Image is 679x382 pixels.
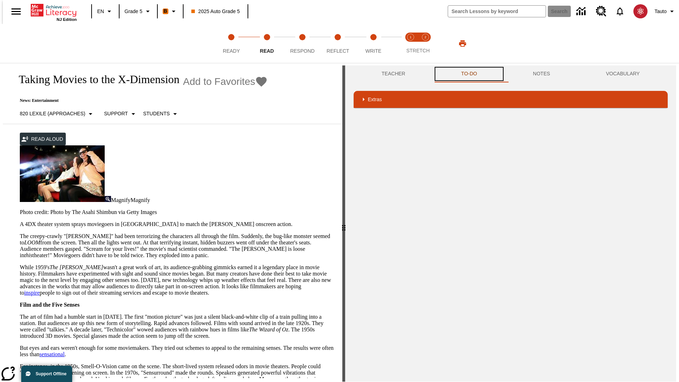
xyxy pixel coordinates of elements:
[629,2,652,21] button: Select a new avatar
[144,376,170,382] em: Earthquake
[211,24,252,63] button: Ready step 1 of 5
[611,2,629,21] a: Notifications
[160,5,181,18] button: Boost Class color is orange. Change class color
[11,73,180,86] h1: Taking Movies to the X-Dimension
[20,145,105,202] img: Panel in front of the seats sprays water mist to the happy audience at a 4DX-equipped theater.
[572,2,592,21] a: Data Center
[406,48,430,53] span: STRETCH
[94,5,117,18] button: Language: EN, Select a language
[24,239,40,245] em: LOOM
[20,345,334,358] p: But eyes and ears weren't enough for some moviemakers. They tried out schemes to appeal to the re...
[50,264,103,270] em: The [PERSON_NAME]
[31,2,77,22] div: Home
[317,24,358,63] button: Reflect step 4 of 5
[97,8,104,15] span: EN
[130,197,150,203] span: Magnify
[17,108,98,120] button: Select Lexile, 820 Lexile (Approaches)
[3,65,342,378] div: reading
[20,221,334,227] p: A 4DX theater system sprays moviegoers in [GEOGRAPHIC_DATA] to match the [PERSON_NAME] onscreen a...
[400,24,421,63] button: Stretch Read step 1 of 2
[448,6,546,17] input: search field
[578,65,668,82] button: VOCABULARY
[122,5,155,18] button: Grade: Grade 5, Select a grade
[40,351,65,357] a: sensational
[505,65,578,82] button: NOTES
[164,7,167,16] span: B
[368,96,382,103] p: Extras
[592,2,611,21] a: Resource Center, Will open in new tab
[365,48,381,54] span: Write
[104,110,128,117] p: Support
[20,233,334,259] p: The creepy-crawly "[PERSON_NAME]" had been terrorizing the characters all through the film. Sudde...
[652,5,679,18] button: Profile/Settings
[36,371,66,376] span: Support Offline
[345,65,676,382] div: activity
[451,37,474,50] button: Print
[655,8,667,15] span: Tauto
[223,48,240,54] span: Ready
[433,65,505,82] button: TO-DO
[410,35,411,39] text: 1
[6,1,27,22] button: Open side menu
[191,8,240,15] span: 2025 Auto Grade 5
[290,48,314,54] span: Respond
[633,4,648,18] img: avatar image
[246,24,287,63] button: Read step 2 of 5
[249,326,288,332] em: The Wizard of Oz
[24,290,40,296] a: inspire
[124,8,143,15] span: Grade 5
[101,108,140,120] button: Scaffolds, Support
[424,35,426,39] text: 2
[342,65,345,382] div: Press Enter or Spacebar and then press right and left arrow keys to move the slider
[20,314,334,339] p: The art of film had a humble start in [DATE]. The first "motion picture" was just a silent black-...
[354,65,433,82] button: Teacher
[354,65,668,82] div: Instructional Panel Tabs
[327,48,349,54] span: Reflect
[415,24,436,63] button: Stretch Respond step 2 of 2
[24,252,32,258] em: this
[57,17,77,22] span: NJ Edition
[20,264,334,296] p: While 1959's wasn't a great work of art, its audience-grabbing gimmicks earned it a legendary pla...
[20,209,334,215] p: Photo credit: Photo by The Asahi Shimbun via Getty Images
[11,98,268,103] p: News: Entertainment
[143,110,170,117] p: Students
[183,75,268,88] button: Add to Favorites - Taking Movies to the X-Dimension
[105,196,111,202] img: Magnify
[20,133,66,146] button: Read Aloud
[140,108,182,120] button: Select Student
[353,24,394,63] button: Write step 5 of 5
[260,48,274,54] span: Read
[111,197,130,203] span: Magnify
[20,302,80,308] strong: Film and the Five Senses
[20,110,85,117] p: 820 Lexile (Approaches)
[354,91,668,108] div: Extras
[183,76,255,87] span: Add to Favorites
[21,366,72,382] button: Support Offline
[282,24,323,63] button: Respond step 3 of 5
